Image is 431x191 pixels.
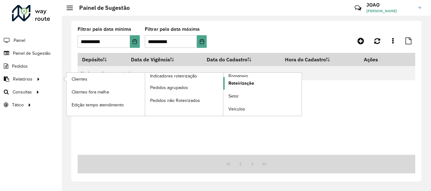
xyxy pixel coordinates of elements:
[13,50,50,57] span: Painel de Sugestão
[78,25,131,33] label: Filtrar pela data mínima
[203,53,281,66] th: Data do Cadastro
[366,2,414,8] h3: JOAO
[67,73,145,85] a: Clientes
[145,81,223,94] a: Pedidos agrupados
[150,73,197,79] span: Indicadores roteirização
[12,63,28,70] span: Pedidos
[150,84,188,91] span: Pedidos agrupados
[351,1,365,15] a: Contato Rápido
[228,80,254,87] span: Roteirização
[12,102,24,108] span: Tático
[223,77,302,90] a: Roteirização
[72,89,109,95] span: Clientes fora malha
[359,53,397,66] th: Ações
[223,90,302,103] a: Setor
[67,98,145,111] a: Edição tempo atendimento
[223,103,302,115] a: Veículos
[228,93,239,99] span: Setor
[78,53,127,66] th: Depósito
[67,86,145,98] a: Clientes fora malha
[13,76,32,82] span: Relatórios
[145,25,200,33] label: Filtrar pela data máxima
[150,97,200,104] span: Pedidos não Roteirizados
[228,73,248,79] span: Romaneio
[73,4,130,11] h2: Painel de Sugestão
[67,73,223,116] a: Indicadores roteirização
[145,73,302,116] a: Romaneio
[130,35,140,48] button: Choose Date
[197,35,207,48] button: Choose Date
[72,102,124,108] span: Edição tempo atendimento
[72,76,87,82] span: Clientes
[78,66,415,80] td: Nenhum registro encontrado
[281,53,359,66] th: Hora do Cadastro
[145,94,223,107] a: Pedidos não Roteirizados
[127,53,203,66] th: Data de Vigência
[13,89,32,95] span: Consultas
[366,8,414,14] span: [PERSON_NAME]
[228,106,245,112] span: Veículos
[14,37,25,44] span: Painel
